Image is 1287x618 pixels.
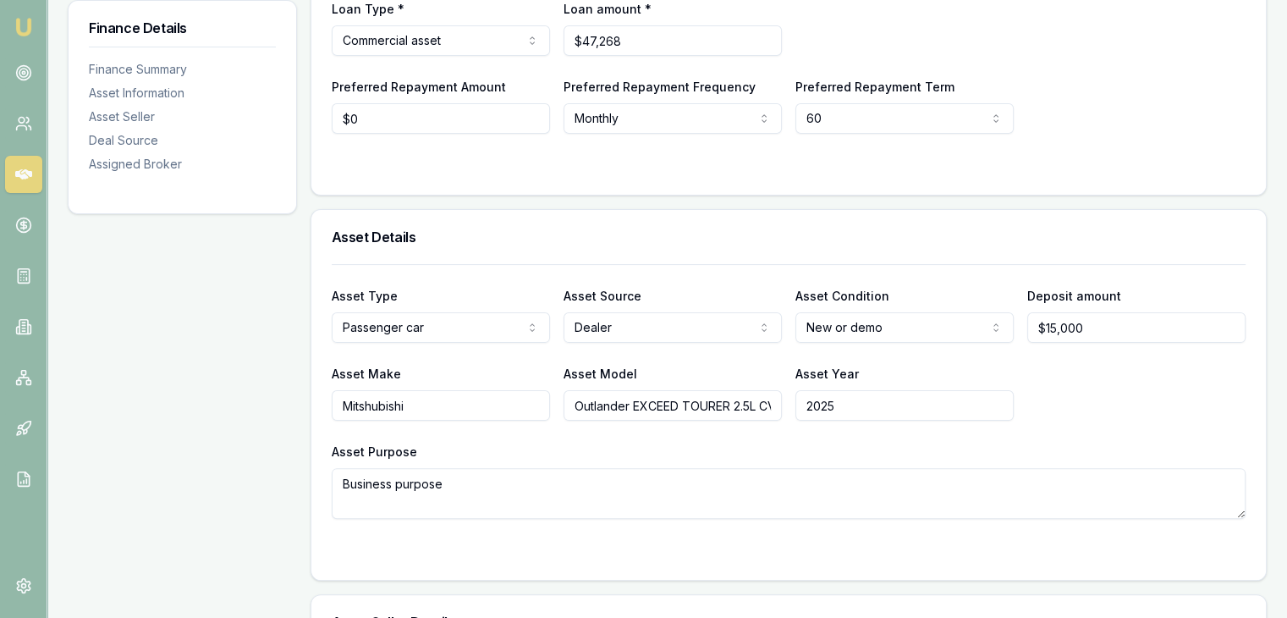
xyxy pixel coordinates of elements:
img: emu-icon-u.png [14,17,34,37]
label: Deposit amount [1027,289,1121,303]
label: Preferred Repayment Term [795,80,954,94]
input: $ [1027,312,1246,343]
h3: Asset Details [332,230,1246,244]
label: Asset Condition [795,289,889,303]
div: Finance Summary [89,61,276,78]
input: $ [564,25,782,56]
div: Assigned Broker [89,156,276,173]
label: Asset Model [564,367,637,381]
label: Asset Year [795,367,859,381]
div: Deal Source [89,132,276,149]
label: Asset Source [564,289,641,303]
label: Asset Purpose [332,444,417,459]
label: Loan amount * [564,2,652,16]
div: Asset Information [89,85,276,102]
textarea: Business purpose [332,468,1246,519]
label: Preferred Repayment Frequency [564,80,756,94]
label: Preferred Repayment Amount [332,80,506,94]
div: Asset Seller [89,108,276,125]
label: Asset Type [332,289,398,303]
input: $ [332,103,550,134]
label: Asset Make [332,367,401,381]
label: Loan Type * [332,2,404,16]
h3: Finance Details [89,21,276,35]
